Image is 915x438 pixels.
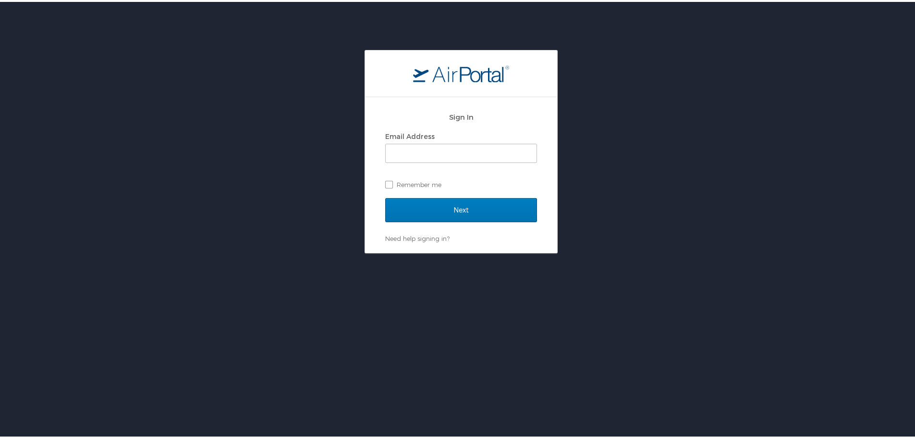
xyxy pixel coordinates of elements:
h2: Sign In [385,110,537,121]
label: Email Address [385,130,435,138]
img: logo [413,63,509,80]
a: Need help signing in? [385,233,450,240]
input: Next [385,196,537,220]
label: Remember me [385,175,537,190]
